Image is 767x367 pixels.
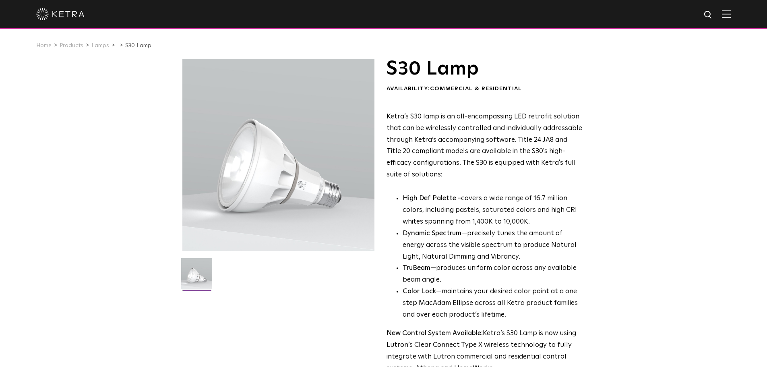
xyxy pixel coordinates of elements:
strong: Dynamic Spectrum [403,230,461,237]
li: —maintains your desired color point at a one step MacAdam Ellipse across all Ketra product famili... [403,286,583,321]
li: —precisely tunes the amount of energy across the visible spectrum to produce Natural Light, Natur... [403,228,583,263]
img: search icon [703,10,713,20]
p: covers a wide range of 16.7 million colors, including pastels, saturated colors and high CRI whit... [403,193,583,228]
a: Lamps [91,43,109,48]
a: Home [36,43,52,48]
li: —produces uniform color across any available beam angle. [403,263,583,286]
span: Commercial & Residential [430,86,522,91]
strong: Color Lock [403,288,436,295]
h1: S30 Lamp [387,59,583,79]
strong: High Def Palette - [403,195,461,202]
img: Hamburger%20Nav.svg [722,10,731,18]
strong: New Control System Available: [387,330,483,337]
a: Products [60,43,83,48]
img: S30-Lamp-Edison-2021-Web-Square [181,258,212,295]
span: Ketra’s S30 lamp is an all-encompassing LED retrofit solution that can be wirelessly controlled a... [387,113,582,178]
a: S30 Lamp [125,43,151,48]
strong: TruBeam [403,265,430,272]
img: ketra-logo-2019-white [36,8,85,20]
div: Availability: [387,85,583,93]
